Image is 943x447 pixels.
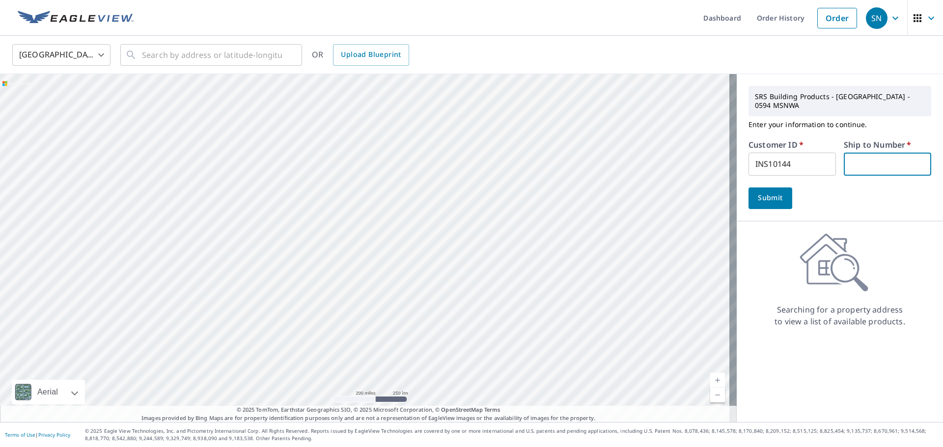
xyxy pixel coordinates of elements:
img: EV Logo [18,11,134,26]
p: SRS Building Products - [GEOGRAPHIC_DATA] - 0594 MSNWA [751,88,929,114]
a: Upload Blueprint [333,44,409,66]
span: Submit [756,192,784,204]
a: Order [817,8,857,28]
div: Aerial [12,380,85,404]
input: Search by address or latitude-longitude [142,41,282,69]
a: OpenStreetMap [441,406,482,413]
p: Enter your information to continue. [749,116,931,133]
a: Terms [484,406,500,413]
div: Aerial [34,380,61,404]
div: [GEOGRAPHIC_DATA] [12,41,111,69]
a: Current Level 5, Zoom Out [710,388,725,402]
label: Ship to Number [844,141,911,149]
a: Privacy Policy [38,431,70,438]
div: SN [866,7,888,29]
p: Searching for a property address to view a list of available products. [774,304,906,327]
label: Customer ID [749,141,804,149]
button: Submit [749,187,792,209]
a: Terms of Use [5,431,35,438]
div: OR [312,44,409,66]
span: Upload Blueprint [341,49,401,61]
p: | [5,432,70,438]
span: © 2025 TomTom, Earthstar Geographics SIO, © 2025 Microsoft Corporation, © [237,406,500,414]
p: © 2025 Eagle View Technologies, Inc. and Pictometry International Corp. All Rights Reserved. Repo... [85,427,938,442]
a: Current Level 5, Zoom In [710,373,725,388]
